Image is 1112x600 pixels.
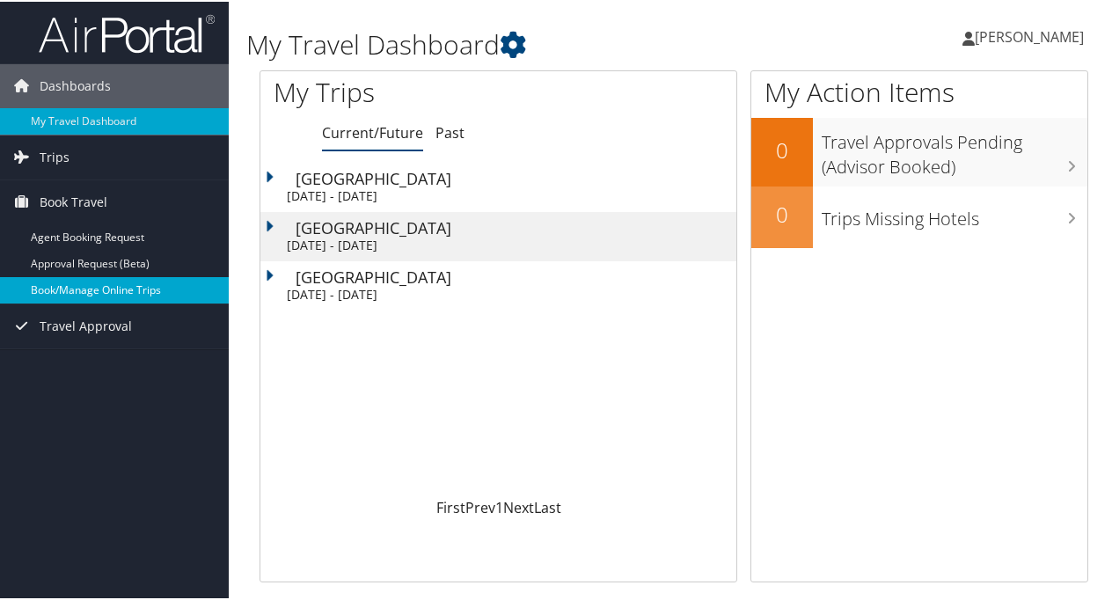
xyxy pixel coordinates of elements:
[246,25,816,62] h1: My Travel Dashboard
[822,120,1087,178] h3: Travel Approvals Pending (Advisor Booked)
[40,134,69,178] span: Trips
[751,185,1087,246] a: 0Trips Missing Hotels
[534,496,561,516] a: Last
[296,169,736,185] div: [GEOGRAPHIC_DATA]
[751,72,1087,109] h1: My Action Items
[495,496,503,516] a: 1
[287,236,728,252] div: [DATE] - [DATE]
[39,11,215,53] img: airportal-logo.png
[751,134,813,164] h2: 0
[296,218,736,234] div: [GEOGRAPHIC_DATA]
[975,26,1084,45] span: [PERSON_NAME]
[274,72,525,109] h1: My Trips
[40,62,111,106] span: Dashboards
[751,198,813,228] h2: 0
[822,196,1087,230] h3: Trips Missing Hotels
[40,179,107,223] span: Book Travel
[287,187,728,202] div: [DATE] - [DATE]
[962,9,1101,62] a: [PERSON_NAME]
[296,267,736,283] div: [GEOGRAPHIC_DATA]
[435,121,465,141] a: Past
[40,303,132,347] span: Travel Approval
[287,285,728,301] div: [DATE] - [DATE]
[503,496,534,516] a: Next
[436,496,465,516] a: First
[751,116,1087,184] a: 0Travel Approvals Pending (Advisor Booked)
[465,496,495,516] a: Prev
[322,121,423,141] a: Current/Future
